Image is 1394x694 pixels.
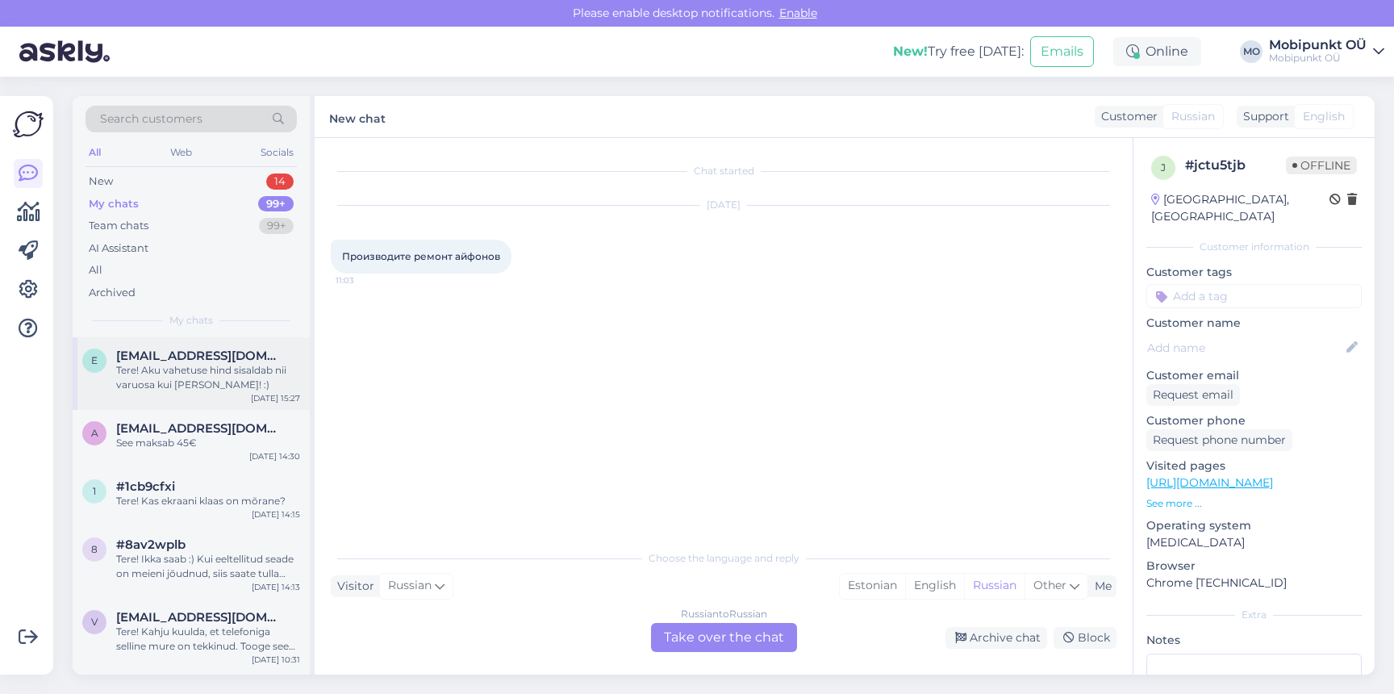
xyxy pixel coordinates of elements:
[1146,412,1362,429] p: Customer phone
[1269,39,1367,52] div: Mobipunkt OÜ
[651,623,797,652] div: Take over the chat
[86,142,104,163] div: All
[1146,367,1362,384] p: Customer email
[259,218,294,234] div: 99+
[251,392,300,404] div: [DATE] 15:27
[91,354,98,366] span: e
[89,196,139,212] div: My chats
[1146,534,1362,551] p: [MEDICAL_DATA]
[774,6,822,20] span: Enable
[1147,339,1343,357] input: Add name
[1146,384,1240,406] div: Request email
[1146,517,1362,534] p: Operating system
[89,285,136,301] div: Archived
[116,610,284,625] span: visnapuuelar@gmail.com
[1171,108,1215,125] span: Russian
[1088,578,1112,595] div: Me
[91,616,98,628] span: v
[1146,608,1362,622] div: Extra
[1146,315,1362,332] p: Customer name
[1240,40,1263,63] div: MO
[116,494,300,508] div: Tere! Kas ekraani klaas on mõrane?
[331,164,1116,178] div: Chat started
[91,543,98,555] span: 8
[1146,558,1362,575] p: Browser
[893,42,1024,61] div: Try free [DATE]:
[1146,575,1362,592] p: Chrome [TECHNICAL_ID]
[169,313,213,328] span: My chats
[1146,632,1362,649] p: Notes
[1095,108,1158,125] div: Customer
[331,578,374,595] div: Visitor
[89,240,148,257] div: AI Assistant
[1146,240,1362,254] div: Customer information
[167,142,195,163] div: Web
[89,173,113,190] div: New
[91,427,98,439] span: a
[266,173,294,190] div: 14
[342,250,500,262] span: Производите ремонт айфонов
[893,44,928,59] b: New!
[331,198,1116,212] div: [DATE]
[89,218,148,234] div: Team chats
[1113,37,1201,66] div: Online
[388,577,432,595] span: Russian
[331,551,1116,566] div: Choose the language and reply
[89,262,102,278] div: All
[252,581,300,593] div: [DATE] 14:13
[116,421,284,436] span: aluvedu@gmail.com
[93,485,96,497] span: 1
[252,654,300,666] div: [DATE] 10:31
[1146,264,1362,281] p: Customer tags
[1146,284,1362,308] input: Add a tag
[257,142,297,163] div: Socials
[905,574,964,598] div: English
[1161,161,1166,173] span: j
[252,508,300,520] div: [DATE] 14:15
[1303,108,1345,125] span: English
[1146,496,1362,511] p: See more ...
[945,627,1047,649] div: Archive chat
[329,106,386,128] label: New chat
[1030,36,1094,67] button: Emails
[1269,52,1367,65] div: Mobipunkt OÜ
[116,625,300,654] div: Tere! Kahju kuulda, et telefoniga selline mure on tekkinud. Tooge see palun meie esindusse, et sa...
[116,537,186,552] span: #8av2wplb
[100,111,202,128] span: Search customers
[116,349,284,363] span: elin.solman@gmail.com
[1146,429,1292,451] div: Request phone number
[116,436,300,450] div: See maksab 45€
[336,274,396,286] span: 11:03
[1146,475,1273,490] a: [URL][DOMAIN_NAME]
[1151,191,1329,225] div: [GEOGRAPHIC_DATA], [GEOGRAPHIC_DATA]
[249,450,300,462] div: [DATE] 14:30
[1033,578,1066,592] span: Other
[13,109,44,140] img: Askly Logo
[681,607,767,621] div: Russian to Russian
[840,574,905,598] div: Estonian
[116,363,300,392] div: Tere! Aku vahetuse hind sisaldab nii varuosa kui [PERSON_NAME]! :)
[1054,627,1116,649] div: Block
[1269,39,1384,65] a: Mobipunkt OÜMobipunkt OÜ
[1286,157,1357,174] span: Offline
[964,574,1025,598] div: Russian
[1237,108,1289,125] div: Support
[116,552,300,581] div: Tere! Ikka saab :) Kui eeltellitud seade on meieni jõudnud, siis saate tulla esindusse koha [PERS...
[116,479,175,494] span: #1cb9cfxi
[258,196,294,212] div: 99+
[1185,156,1286,175] div: # jctu5tjb
[1146,458,1362,475] p: Visited pages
